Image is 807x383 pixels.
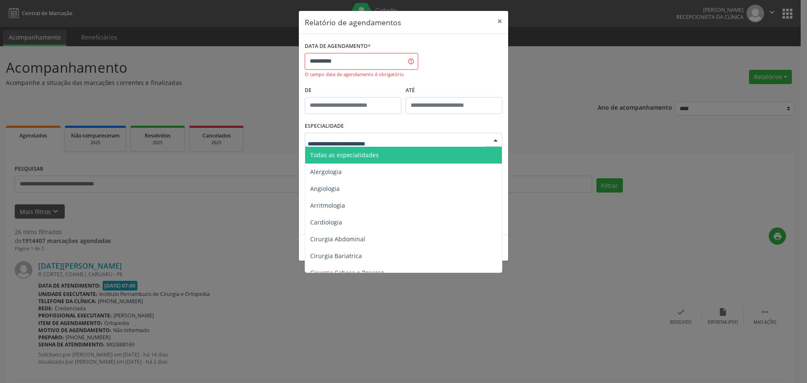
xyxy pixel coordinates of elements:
span: Todas as especialidades [310,151,379,159]
label: ESPECIALIDADE [305,120,344,133]
button: Close [491,11,508,32]
span: Cirurgia Cabeça e Pescoço [310,269,384,277]
span: Cirurgia Bariatrica [310,252,362,260]
label: DATA DE AGENDAMENTO [305,40,371,53]
h5: Relatório de agendamentos [305,17,401,28]
span: Cirurgia Abdominal [310,235,365,243]
span: Angiologia [310,185,340,193]
div: O campo data de agendamento é obrigatório [305,71,418,78]
span: Cardiologia [310,218,342,226]
span: Alergologia [310,168,342,176]
span: Arritmologia [310,201,345,209]
label: ATÉ [406,84,502,97]
label: De [305,84,401,97]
